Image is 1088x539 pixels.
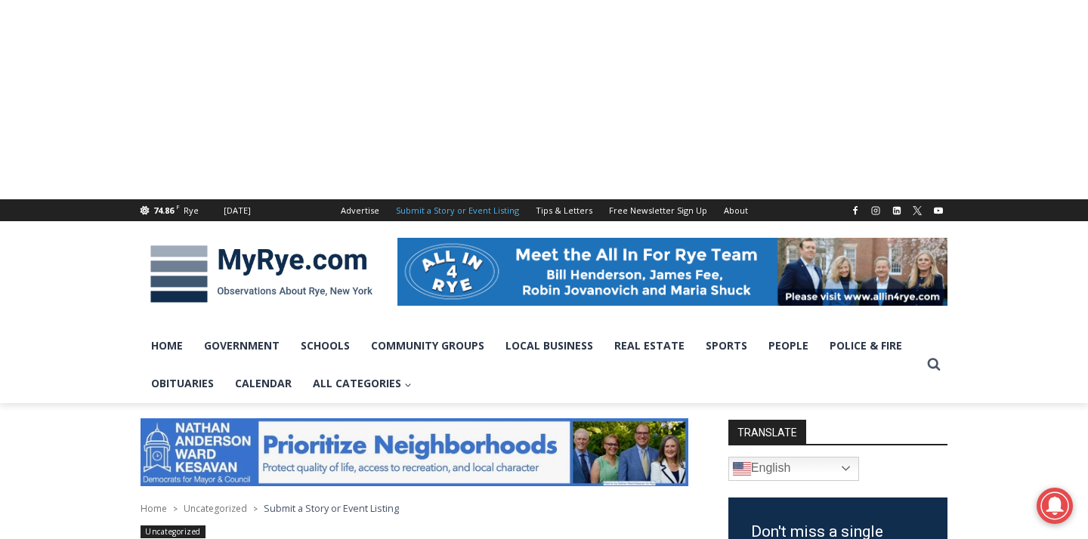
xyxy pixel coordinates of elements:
[153,205,174,216] span: 74.86
[360,327,495,365] a: Community Groups
[397,238,947,306] img: All in for Rye
[176,202,180,211] span: F
[141,525,206,538] a: Uncategorized
[141,500,688,516] nav: Breadcrumbs
[253,504,258,514] span: >
[733,460,751,478] img: en
[728,420,806,444] strong: TRANSLATE
[495,327,604,365] a: Local Business
[290,327,360,365] a: Schools
[224,204,251,217] div: [DATE]
[332,199,756,221] nav: Secondary Navigation
[141,502,167,515] a: Home
[527,199,601,221] a: Tips & Letters
[695,327,758,365] a: Sports
[929,202,947,220] a: YouTube
[332,199,388,221] a: Advertise
[141,365,224,402] a: Obituaries
[184,502,247,515] a: Uncategorized
[920,351,947,378] button: View Search Form
[728,457,859,481] a: English
[867,202,885,220] a: Instagram
[193,327,290,365] a: Government
[141,327,193,365] a: Home
[846,202,864,220] a: Facebook
[302,365,422,402] a: All Categories
[819,327,913,365] a: Police & Fire
[601,199,716,221] a: Free Newsletter Sign Up
[388,199,527,221] a: Submit a Story or Event Listing
[173,504,178,514] span: >
[141,327,920,403] nav: Primary Navigation
[908,202,926,220] a: X
[716,199,756,221] a: About
[141,235,382,313] img: MyRye.com
[758,327,819,365] a: People
[224,365,302,402] a: Calendar
[264,501,399,515] span: Submit a Story or Event Listing
[888,202,906,220] a: Linkedin
[184,204,199,217] div: Rye
[604,327,695,365] a: Real Estate
[313,375,412,392] span: All Categories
